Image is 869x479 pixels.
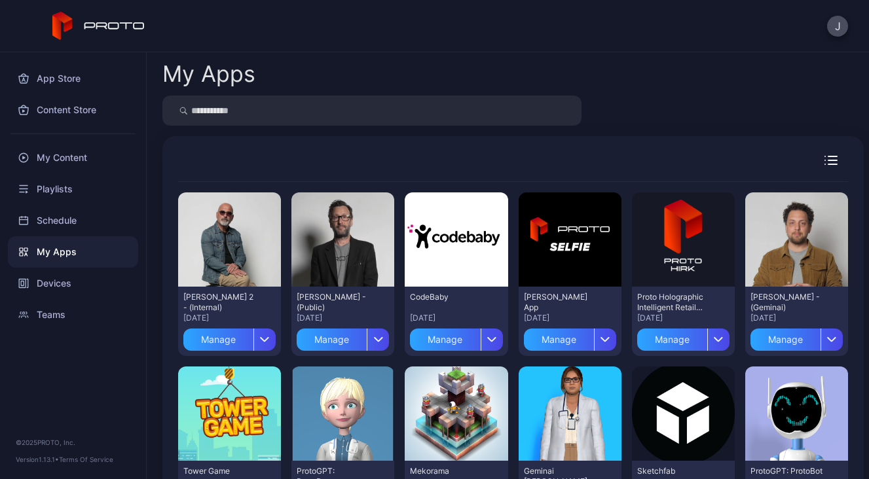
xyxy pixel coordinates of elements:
button: J [827,16,848,37]
div: David Selfie App [524,292,596,313]
div: ProtoGPT: ProtoBot [750,466,823,476]
div: Proto Holographic Intelligent Retail Kiosk (HIRK) [637,292,709,313]
button: Manage [183,323,276,351]
a: App Store [8,63,138,94]
a: Terms Of Service [59,455,113,463]
div: My Apps [162,63,255,85]
a: Teams [8,299,138,330]
button: Manage [524,323,616,351]
div: Raffi K - (Geminai) [750,292,823,313]
a: Schedule [8,205,138,236]
div: Manage [637,328,707,351]
div: Manage [524,328,594,351]
div: Mekorama [410,466,482,476]
button: Manage [410,323,502,351]
div: Howie Mandel 2 - (Internal) [183,292,255,313]
div: Tower Game [183,466,255,476]
a: My Content [8,142,138,173]
div: © 2025 PROTO, Inc. [16,437,130,448]
a: Devices [8,268,138,299]
div: [DATE] [750,313,843,323]
div: Manage [750,328,821,351]
a: My Apps [8,236,138,268]
button: Manage [750,323,843,351]
a: Playlists [8,173,138,205]
div: Sketchfab [637,466,709,476]
button: Manage [637,323,730,351]
div: [DATE] [524,313,616,323]
div: [DATE] [297,313,389,323]
div: David N Persona - (Public) [297,292,369,313]
div: Manage [183,328,253,351]
div: Manage [297,328,367,351]
div: CodeBaby [410,292,482,302]
button: Manage [297,323,389,351]
a: Content Store [8,94,138,126]
div: [DATE] [183,313,276,323]
div: Manage [410,328,480,351]
div: [DATE] [637,313,730,323]
div: [DATE] [410,313,502,323]
span: Version 1.13.1 • [16,455,59,463]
